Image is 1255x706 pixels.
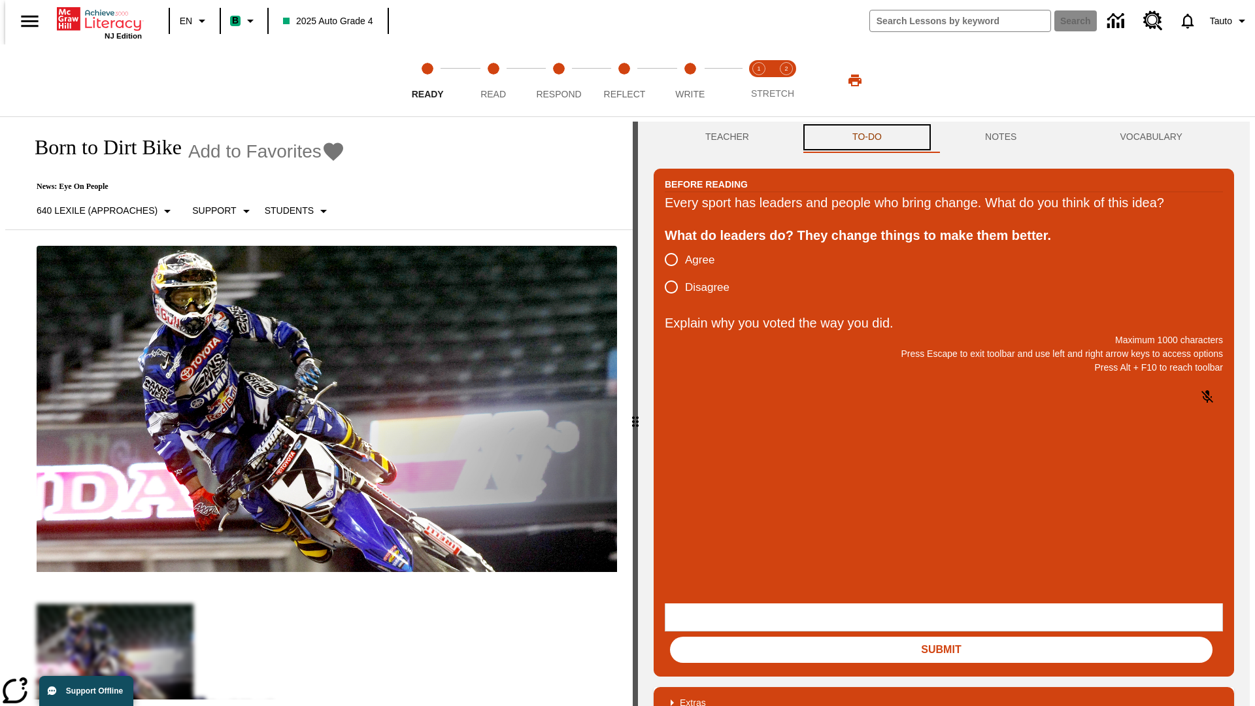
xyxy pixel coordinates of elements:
span: Ready [412,89,444,99]
button: Reflect step 4 of 5 [586,44,662,116]
p: Support [192,204,236,218]
span: B [232,12,239,29]
button: Print [834,69,876,92]
button: Submit [670,637,1213,663]
button: Boost Class color is mint green. Change class color [225,9,263,33]
input: search field [870,10,1050,31]
span: EN [180,14,192,28]
p: Explain why you voted the way you did. [665,312,1223,333]
p: Maximum 1000 characters [665,333,1223,347]
button: Select Student [259,199,337,223]
p: Press Escape to exit toolbar and use left and right arrow keys to access options [665,347,1223,361]
span: Write [675,89,705,99]
p: Press Alt + F10 to reach toolbar [665,361,1223,375]
text: 2 [784,65,788,72]
span: Support Offline [66,686,123,696]
span: Add to Favorites [188,141,322,162]
button: VOCABULARY [1068,122,1234,153]
a: Resource Center, Will open in new tab [1135,3,1171,39]
span: Respond [536,89,581,99]
button: Support Offline [39,676,133,706]
span: Tauto [1210,14,1232,28]
text: 1 [757,65,760,72]
button: Stretch Read step 1 of 2 [740,44,778,116]
span: 2025 Auto Grade 4 [283,14,373,28]
span: Reflect [604,89,646,99]
span: STRETCH [751,88,794,99]
body: Explain why you voted the way you did. Maximum 1000 characters Press Alt + F10 to reach toolbar P... [5,10,191,22]
button: Write step 5 of 5 [652,44,728,116]
button: Stretch Respond step 2 of 2 [767,44,805,116]
div: Instructional Panel Tabs [654,122,1234,153]
h1: Born to Dirt Bike [21,135,182,160]
button: TO-DO [801,122,933,153]
img: Motocross racer James Stewart flies through the air on his dirt bike. [37,246,617,573]
p: News: Eye On People [21,182,345,192]
div: What do leaders do? They change things to make them better. [665,225,1223,246]
span: Agree [685,252,714,269]
button: Scaffolds, Support [187,199,259,223]
span: Read [480,89,506,99]
div: Home [57,5,142,40]
div: Every sport has leaders and people who bring change. What do you think of this idea? [665,192,1223,213]
button: NOTES [933,122,1068,153]
button: Respond step 3 of 5 [521,44,597,116]
button: Add to Favorites - Born to Dirt Bike [188,140,345,163]
button: Ready step 1 of 5 [390,44,465,116]
div: activity [638,122,1250,706]
div: Press Enter or Spacebar and then press right and left arrow keys to move the slider [633,122,638,706]
button: Open side menu [10,2,49,41]
span: NJ Edition [105,32,142,40]
div: reading [5,122,633,699]
button: Language: EN, Select a language [174,9,216,33]
a: Data Center [1099,3,1135,39]
button: Profile/Settings [1205,9,1255,33]
span: Disagree [685,279,729,296]
button: Click to activate and allow voice recognition [1192,381,1223,412]
p: Students [265,204,314,218]
button: Teacher [654,122,801,153]
button: Read step 2 of 5 [455,44,531,116]
p: 640 Lexile (Approaches) [37,204,158,218]
div: poll [665,246,740,301]
button: Select Lexile, 640 Lexile (Approaches) [31,199,180,223]
h2: Before Reading [665,177,748,192]
a: Notifications [1171,4,1205,38]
